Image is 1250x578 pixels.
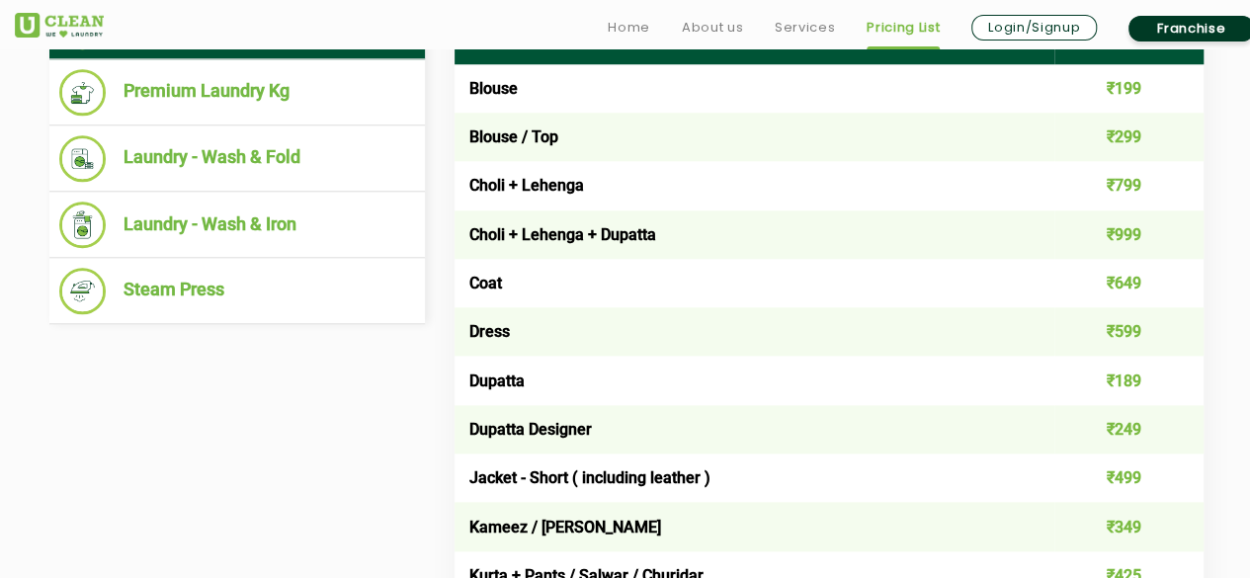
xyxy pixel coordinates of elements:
img: Laundry - Wash & Iron [59,202,106,248]
a: About us [682,16,743,40]
td: Choli + Lehenga [455,161,1054,209]
img: Steam Press [59,268,106,314]
img: Premium Laundry Kg [59,69,106,116]
td: Kameez / [PERSON_NAME] [455,502,1054,550]
img: UClean Laundry and Dry Cleaning [15,13,104,38]
a: Home [608,16,650,40]
a: Services [775,16,835,40]
td: Dress [455,307,1054,356]
td: ₹499 [1054,454,1205,502]
a: Pricing List [867,16,940,40]
a: Login/Signup [971,15,1097,41]
td: ₹299 [1054,113,1205,161]
td: Choli + Lehenga + Dupatta [455,210,1054,259]
li: Laundry - Wash & Iron [59,202,415,248]
td: ₹999 [1054,210,1205,259]
td: Jacket - Short ( including leather ) [455,454,1054,502]
li: Steam Press [59,268,415,314]
td: ₹349 [1054,502,1205,550]
li: Premium Laundry Kg [59,69,415,116]
li: Laundry - Wash & Fold [59,135,415,182]
td: Dupatta Designer [455,405,1054,454]
img: Laundry - Wash & Fold [59,135,106,182]
td: ₹189 [1054,356,1205,404]
td: ₹799 [1054,161,1205,209]
td: ₹249 [1054,405,1205,454]
td: Blouse [455,64,1054,113]
td: ₹649 [1054,259,1205,307]
td: ₹599 [1054,307,1205,356]
td: Blouse / Top [455,113,1054,161]
td: ₹199 [1054,64,1205,113]
td: Coat [455,259,1054,307]
td: Dupatta [455,356,1054,404]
